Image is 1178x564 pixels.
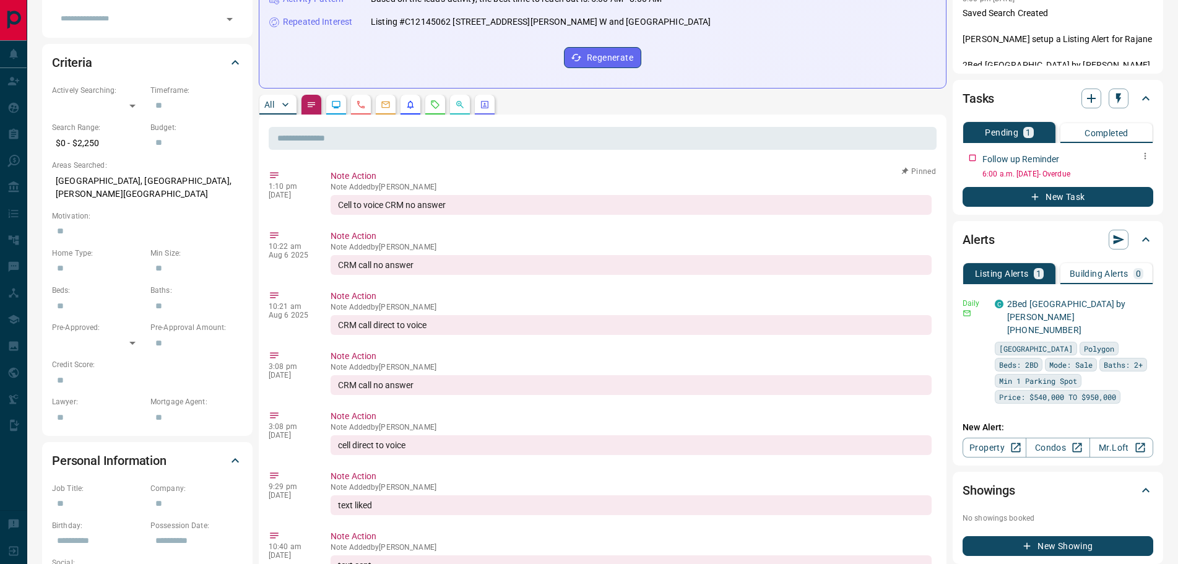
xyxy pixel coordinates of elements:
p: $0 - $2,250 [52,133,144,154]
p: Timeframe: [150,85,243,96]
span: Polygon [1084,342,1114,355]
p: Pre-Approved: [52,322,144,333]
p: Follow up Reminder [982,153,1059,166]
span: Beds: 2BD [999,358,1038,371]
p: 10:22 am [269,242,312,251]
button: New Showing [963,536,1153,556]
p: 3:08 pm [269,362,312,371]
div: Showings [963,475,1153,505]
p: Note Action [331,470,932,483]
p: No showings booked [963,513,1153,524]
div: Criteria [52,48,243,77]
div: condos.ca [995,300,1003,308]
svg: Agent Actions [480,100,490,110]
p: Note Action [331,170,932,183]
p: Possession Date: [150,520,243,531]
h2: Criteria [52,53,92,72]
p: 9:29 pm [269,482,312,491]
svg: Lead Browsing Activity [331,100,341,110]
h2: Alerts [963,230,995,249]
svg: Opportunities [455,100,465,110]
button: Pinned [901,166,937,177]
svg: Emails [381,100,391,110]
h2: Personal Information [52,451,167,471]
p: Birthday: [52,520,144,531]
h2: Showings [963,480,1015,500]
a: Mr.Loft [1089,438,1153,458]
p: Repeated Interest [283,15,352,28]
a: Condos [1026,438,1089,458]
p: 1 [1036,269,1041,278]
p: Daily [963,298,987,309]
p: 10:40 am [269,542,312,551]
span: [GEOGRAPHIC_DATA] [999,342,1073,355]
p: Aug 6 2025 [269,311,312,319]
p: Listing #C12145062 [STREET_ADDRESS][PERSON_NAME] W and [GEOGRAPHIC_DATA] [371,15,711,28]
p: Note Added by [PERSON_NAME] [331,303,932,311]
div: Tasks [963,84,1153,113]
p: Company: [150,483,243,494]
div: Alerts [963,225,1153,254]
div: cell direct to voice [331,435,932,455]
p: 1:10 pm [269,182,312,191]
p: [GEOGRAPHIC_DATA], [GEOGRAPHIC_DATA], [PERSON_NAME][GEOGRAPHIC_DATA] [52,171,243,204]
a: 2Bed [GEOGRAPHIC_DATA] by [PERSON_NAME] [PHONE_NUMBER] [1007,299,1125,335]
p: Note Action [331,290,932,303]
p: 3:08 pm [269,422,312,431]
p: Note Action [331,230,932,243]
p: Min Size: [150,248,243,259]
button: Open [221,11,238,28]
p: Note Added by [PERSON_NAME] [331,363,932,371]
svg: Calls [356,100,366,110]
p: Budget: [150,122,243,133]
div: text liked [331,495,932,515]
p: New Alert: [963,421,1153,434]
div: Personal Information [52,446,243,475]
button: Regenerate [564,47,641,68]
svg: Requests [430,100,440,110]
span: Baths: 2+ [1104,358,1143,371]
p: All [264,100,274,109]
p: Job Title: [52,483,144,494]
p: Note Added by [PERSON_NAME] [331,483,932,492]
p: Beds: [52,285,144,296]
div: Cell to voice CRM no answer [331,195,932,215]
p: Completed [1085,129,1128,137]
p: [DATE] [269,491,312,500]
h2: Tasks [963,89,994,108]
button: New Task [963,187,1153,207]
span: Mode: Sale [1049,358,1093,371]
p: Home Type: [52,248,144,259]
p: Pending [985,128,1018,137]
p: 6:00 a.m. [DATE] - Overdue [982,168,1153,180]
p: 10:21 am [269,302,312,311]
div: CRM call direct to voice [331,315,932,335]
div: CRM call no answer [331,255,932,275]
p: Note Added by [PERSON_NAME] [331,543,932,552]
p: 0 [1136,269,1141,278]
p: Note Action [331,410,932,423]
p: Aug 6 2025 [269,251,312,259]
span: Min 1 Parking Spot [999,375,1077,387]
svg: Email [963,309,971,318]
p: Credit Score: [52,359,243,370]
div: CRM call no answer [331,375,932,395]
p: Building Alerts [1070,269,1128,278]
p: [DATE] [269,551,312,560]
a: Property [963,438,1026,458]
p: Areas Searched: [52,160,243,171]
p: Search Range: [52,122,144,133]
p: Note Added by [PERSON_NAME] [331,243,932,251]
p: Motivation: [52,210,243,222]
p: Note Action [331,530,932,543]
p: 1 [1026,128,1031,137]
svg: Listing Alerts [405,100,415,110]
p: Baths: [150,285,243,296]
p: Saved Search Created [PERSON_NAME] setup a Listing Alert for Rajane 2Bed [GEOGRAPHIC_DATA] by [PE... [963,7,1153,85]
p: [DATE] [269,431,312,440]
p: [DATE] [269,371,312,380]
p: [DATE] [269,191,312,199]
p: Lawyer: [52,396,144,407]
p: Pre-Approval Amount: [150,322,243,333]
p: Note Added by [PERSON_NAME] [331,183,932,191]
